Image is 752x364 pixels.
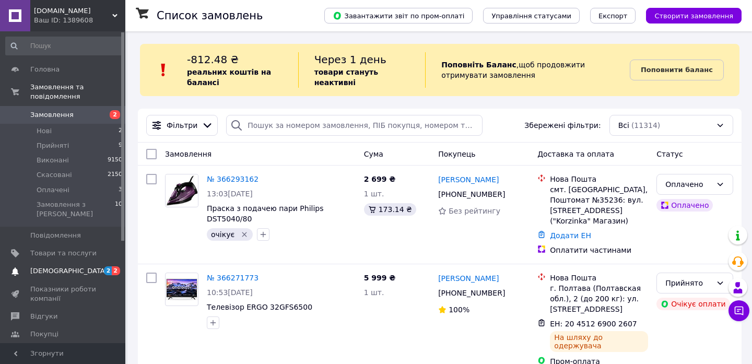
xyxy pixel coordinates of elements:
span: 3 [119,185,122,195]
span: 10:53[DATE] [207,288,253,297]
a: Поповнити баланс [630,60,724,80]
div: Оплачено [656,199,713,212]
span: 2 [112,266,120,275]
span: Всі [618,120,629,131]
span: 1 шт. [364,288,384,297]
b: реальних коштів на балансі [187,68,271,87]
span: ЕН: 20 4512 6900 2607 [550,320,637,328]
span: 2 [104,266,112,275]
span: очікує [211,230,234,239]
button: Створити замовлення [646,8,742,24]
span: Виконані [37,156,69,165]
a: Праска з подачею пари Philips DST5040/80 [207,204,324,223]
div: Оплатити частинами [550,245,648,255]
span: 2 699 ₴ [364,175,396,183]
a: № 366293162 [207,175,258,183]
span: Покупець [438,150,475,158]
a: Фото товару [165,174,198,207]
span: 9 [119,141,122,150]
span: Cума [364,150,383,158]
span: -812.48 ₴ [187,53,239,66]
b: Поповніть Баланс [441,61,516,69]
span: 1 шт. [364,190,384,198]
span: Статус [656,150,683,158]
img: Фото товару [166,175,198,207]
span: 2 [119,126,122,136]
span: 13:03[DATE] [207,190,253,198]
div: На шляху до одержувача [550,331,648,352]
span: Замовлення з [PERSON_NAME] [37,200,115,219]
b: товари стануть неактивні [314,68,378,87]
input: Пошук [5,37,123,55]
span: Оплачені [37,185,69,195]
img: :exclamation: [156,62,171,78]
span: Фільтри [167,120,197,131]
span: 2 [110,110,120,119]
a: Фото товару [165,273,198,306]
span: Завантажити звіт по пром-оплаті [333,11,464,20]
a: [PERSON_NAME] [438,174,499,185]
span: Замовлення та повідомлення [30,83,125,101]
div: Нова Пошта [550,273,648,283]
a: № 366271773 [207,274,258,282]
span: 100% [449,306,469,314]
span: Нові [37,126,52,136]
span: Замовлення [30,110,74,120]
img: Фото товару [166,278,198,300]
a: Створити замовлення [636,11,742,19]
span: (11314) [631,121,660,130]
a: Додати ЕН [550,231,591,240]
span: 9150 [108,156,122,165]
span: 5 999 ₴ [364,274,396,282]
span: SmartShop.kr.ua [34,6,112,16]
a: Телевізор ERGO 32GFS6500 [207,303,312,311]
h1: Список замовлень [157,9,263,22]
span: Головна [30,65,60,74]
button: Завантажити звіт по пром-оплаті [324,8,473,24]
div: , щоб продовжити отримувати замовлення [425,52,630,88]
b: Поповнити баланс [641,66,713,74]
div: Оплачено [665,179,712,190]
span: Покупці [30,330,58,339]
input: Пошук за номером замовлення, ПІБ покупця, номером телефону, Email, номером накладної [226,115,483,136]
span: Експорт [598,12,628,20]
button: Управління статусами [483,8,580,24]
span: 10 [115,200,122,219]
div: 173.14 ₴ [364,203,416,216]
div: Нова Пошта [550,174,648,184]
div: Прийнято [665,277,712,289]
span: Створити замовлення [654,12,733,20]
span: Показники роботи компанії [30,285,97,303]
span: Скасовані [37,170,72,180]
svg: Видалити мітку [240,230,249,239]
button: Чат з покупцем [728,300,749,321]
div: Очікує оплати [656,298,730,310]
span: [PHONE_NUMBER] [438,289,505,297]
div: смт. [GEOGRAPHIC_DATA], Поштомат №35236: вул. [STREET_ADDRESS] ("Korzinka" Магазин) [550,184,648,226]
button: Експорт [590,8,636,24]
span: [DEMOGRAPHIC_DATA] [30,266,108,276]
span: [PHONE_NUMBER] [438,190,505,198]
span: Управління статусами [491,12,571,20]
span: Товари та послуги [30,249,97,258]
span: Замовлення [165,150,211,158]
span: Повідомлення [30,231,81,240]
span: Збережені фільтри: [524,120,601,131]
span: Відгуки [30,312,57,321]
span: 2150 [108,170,122,180]
span: Без рейтингу [449,207,500,215]
span: Доставка та оплата [537,150,614,158]
div: Ваш ID: 1389608 [34,16,125,25]
div: г. Полтава (Полтавская обл.), 2 (до 200 кг): ул. [STREET_ADDRESS] [550,283,648,314]
span: Прийняті [37,141,69,150]
a: [PERSON_NAME] [438,273,499,284]
span: Через 1 день [314,53,386,66]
